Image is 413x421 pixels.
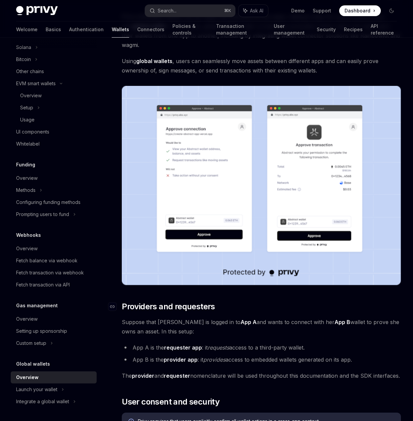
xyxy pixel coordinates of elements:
span: Dashboard [345,7,370,14]
div: Launch your wallet [16,385,57,393]
span: User consent and security [122,397,219,407]
div: Methods [16,186,36,194]
button: Search...⌘K [145,5,236,17]
strong: App B [334,319,350,325]
a: API reference [371,21,397,38]
div: Overview [16,315,38,323]
a: Welcome [16,21,38,38]
div: Overview [16,245,38,253]
em: provides [203,356,225,363]
h5: Funding [16,161,35,169]
a: Fetch balance via webhook [11,255,97,267]
button: Toggle dark mode [386,5,397,16]
span: Providers and requesters [122,301,215,312]
a: Fetch transaction via API [11,279,97,291]
a: Overview [11,371,97,383]
strong: provider app [164,356,198,363]
a: Navigate to header [108,301,122,312]
li: App A is the : it access to a third-party wallet. [122,343,401,352]
div: Fetch transaction via webhook [16,269,84,277]
a: Overview [11,243,97,255]
div: Overview [16,174,38,182]
a: Authentication [69,21,104,38]
a: Basics [46,21,61,38]
a: Other chains [11,65,97,77]
h5: Webhooks [16,231,41,239]
div: Integrate a global wallet [16,398,69,406]
a: Whitelabel [11,138,97,150]
a: Overview [11,90,97,102]
a: Configuring funding methods [11,196,97,208]
div: Search... [158,7,176,15]
div: Overview [20,92,42,100]
li: App B is the : it access to embedded wallets generated on its app. [122,355,401,364]
span: The and nomenclature will be used throughout this documentation and the SDK interfaces. [122,371,401,380]
div: EVM smart wallets [16,80,56,88]
span: Ask AI [250,7,263,14]
a: Demo [291,7,305,14]
div: Prompting users to fund [16,210,69,218]
a: UI components [11,126,97,138]
div: Setting up sponsorship [16,327,67,335]
h5: Global wallets [16,360,50,368]
div: Whitelabel [16,140,40,148]
div: Configuring funding methods [16,198,81,206]
a: Fetch transaction via webhook [11,267,97,279]
div: Fetch balance via webhook [16,257,78,265]
span: Using , users can seamlessly move assets between different apps and can easily prove ownership of... [122,56,401,75]
img: dark logo [16,6,58,15]
div: Bitcoin [16,55,31,63]
a: Overview [11,313,97,325]
span: ⌘ K [224,8,231,13]
a: Security [317,21,336,38]
div: UI components [16,128,49,136]
div: Other chains [16,67,44,75]
em: requests [208,344,229,351]
a: Setting up sponsorship [11,325,97,337]
a: Support [313,7,331,14]
strong: requester app [164,344,202,351]
strong: global wallets [136,58,172,64]
div: Usage [20,116,35,124]
a: Policies & controls [172,21,208,38]
div: Custom setup [16,339,46,347]
a: Wallets [112,21,129,38]
a: User management [274,21,309,38]
span: Suppose that [PERSON_NAME] is logged in to and wants to connect with her wallet to prove she owns... [122,317,401,336]
button: Ask AI [239,5,268,17]
div: Fetch transaction via API [16,281,70,289]
a: Usage [11,114,97,126]
a: Connectors [137,21,164,38]
img: images/Crossapp.png [122,86,401,285]
a: Transaction management [216,21,265,38]
strong: App A [241,319,257,325]
div: Overview [16,373,39,381]
h5: Gas management [16,302,58,310]
a: Overview [11,172,97,184]
div: Setup [20,104,33,112]
a: Dashboard [339,5,381,16]
strong: requester [164,372,190,379]
a: Recipes [344,21,363,38]
strong: provider [132,372,154,379]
